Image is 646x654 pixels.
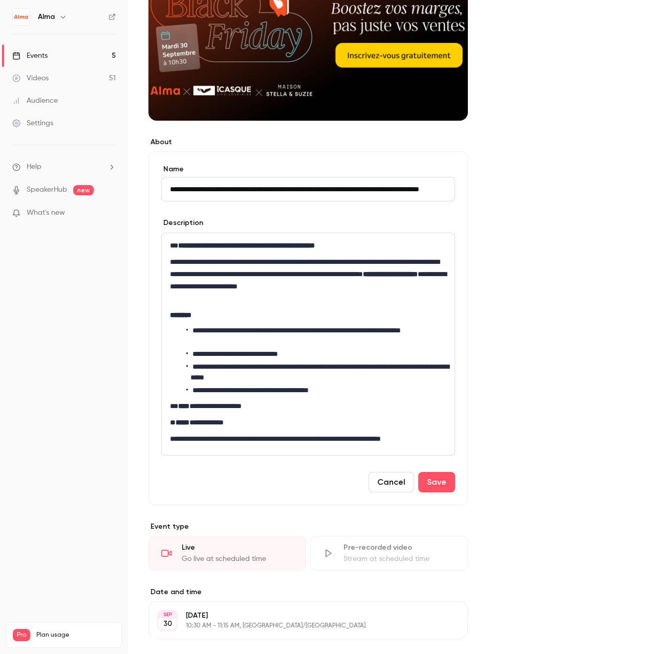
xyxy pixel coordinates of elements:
[182,543,293,553] div: Live
[12,118,53,128] div: Settings
[148,536,306,571] div: LiveGo live at scheduled time
[103,209,116,218] iframe: Noticeable Trigger
[12,73,49,83] div: Videos
[36,631,115,639] span: Plan usage
[13,629,30,641] span: Pro
[27,208,65,218] span: What's new
[27,162,41,172] span: Help
[12,162,116,172] li: help-dropdown-opener
[369,472,414,492] button: Cancel
[343,543,455,553] div: Pre-recorded video
[27,185,67,195] a: SpeakerHub
[310,536,468,571] div: Pre-recorded videoStream at scheduled time
[186,611,414,621] p: [DATE]
[182,554,293,564] div: Go live at scheduled time
[73,185,94,195] span: new
[12,51,48,61] div: Events
[161,218,203,228] label: Description
[148,587,468,597] label: Date and time
[38,12,55,22] h6: Alma
[158,611,177,618] div: SEP
[12,96,58,106] div: Audience
[148,137,468,147] label: About
[161,164,455,174] label: Name
[418,472,455,492] button: Save
[343,554,455,564] div: Stream at scheduled time
[161,233,455,456] section: description
[162,233,455,455] div: editor
[163,619,172,629] p: 30
[13,9,29,25] img: Alma
[186,622,414,630] p: 10:30 AM - 11:15 AM, [GEOGRAPHIC_DATA]/[GEOGRAPHIC_DATA]
[148,522,468,532] p: Event type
